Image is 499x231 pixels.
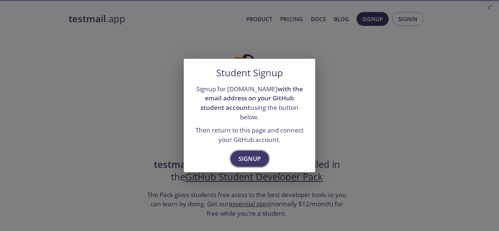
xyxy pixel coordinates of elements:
[231,151,269,167] button: Signup
[201,85,303,112] strong: with the email address on your GitHub student account
[193,84,306,122] p: Signup for [DOMAIN_NAME] using the button below.
[216,68,283,78] h5: Student Signup
[193,126,306,144] p: Then return to this page and connect your GitHub account.
[239,154,261,164] span: Signup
